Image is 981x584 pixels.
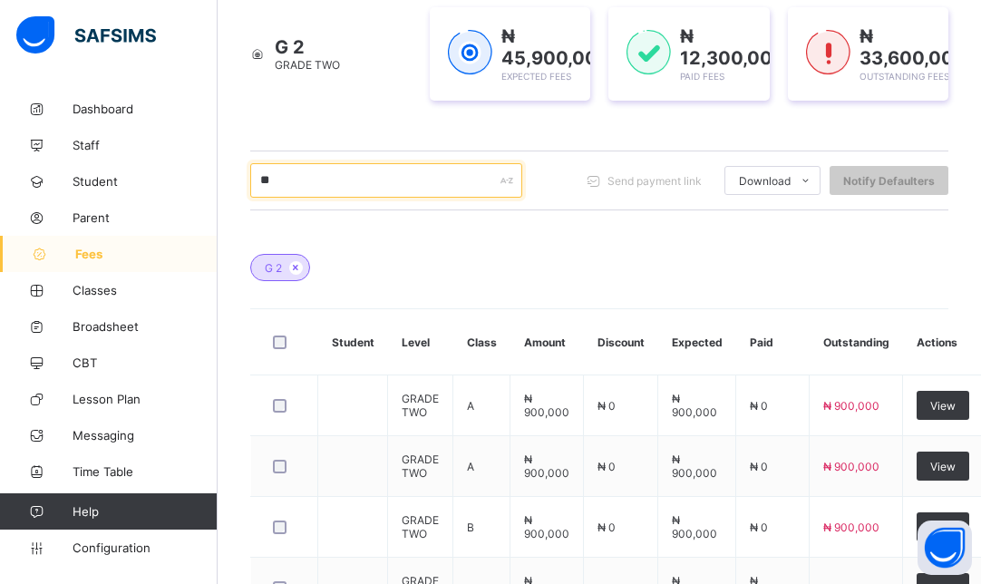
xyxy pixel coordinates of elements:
span: Paid Fees [680,71,724,82]
span: G 2 [265,261,282,275]
span: ₦ 900,000 [524,453,569,480]
span: Download [739,174,791,188]
span: Staff [73,138,218,152]
span: ₦ 900,000 [524,513,569,540]
span: Broadsheet [73,319,218,334]
span: Send payment link [607,174,702,188]
span: Classes [73,283,218,297]
span: GRADE TWO [275,58,340,72]
span: ₦ 900,000 [672,513,717,540]
th: Amount [510,309,584,375]
span: Lesson Plan [73,392,218,406]
img: safsims [16,16,156,54]
th: Outstanding [810,309,903,375]
img: paid-1.3eb1404cbcb1d3b736510a26bbfa3ccb.svg [626,30,671,75]
span: Outstanding Fees [860,71,949,82]
th: Expected [658,309,736,375]
span: Help [73,504,217,519]
span: ₦ 0 [750,460,768,473]
span: ₦ 900,000 [823,521,879,534]
th: Paid [736,309,810,375]
span: A [467,399,474,413]
span: Dashboard [73,102,218,116]
span: CBT [73,355,218,370]
span: Expected Fees [501,71,571,82]
span: GRADE TWO [402,392,439,419]
span: ₦ 900,000 [823,399,879,413]
span: ₦ 900,000 [672,453,717,480]
span: ₦ 12,300,000 [680,25,785,69]
span: Configuration [73,540,217,555]
span: Student [73,174,218,189]
span: ₦ 0 [597,521,616,534]
span: ₦ 0 [750,521,768,534]
span: ₦ 900,000 [524,392,569,419]
span: ₦ 900,000 [672,392,717,419]
span: ₦ 33,600,000 [860,25,966,69]
th: Class [453,309,510,375]
span: Time Table [73,464,218,479]
span: Parent [73,210,218,225]
span: Notify Defaulters [843,174,935,188]
span: G 2 [275,36,340,58]
span: B [467,521,474,534]
span: ₦ 0 [750,399,768,413]
span: A [467,460,474,473]
span: Fees [75,247,218,261]
th: Discount [584,309,658,375]
span: ₦ 45,900,000 [501,25,610,69]
span: GRADE TWO [402,513,439,540]
span: View [930,460,956,473]
th: Student [318,309,388,375]
span: ₦ 900,000 [823,460,879,473]
button: Open asap [918,521,972,575]
img: outstanding-1.146d663e52f09953f639664a84e30106.svg [806,30,850,75]
span: View [930,399,956,413]
span: Messaging [73,428,218,443]
span: ₦ 0 [597,399,616,413]
th: Level [388,309,453,375]
span: GRADE TWO [402,453,439,480]
img: expected-1.03dd87d44185fb6c27cc9b2570c10499.svg [448,30,492,75]
span: ₦ 0 [597,460,616,473]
